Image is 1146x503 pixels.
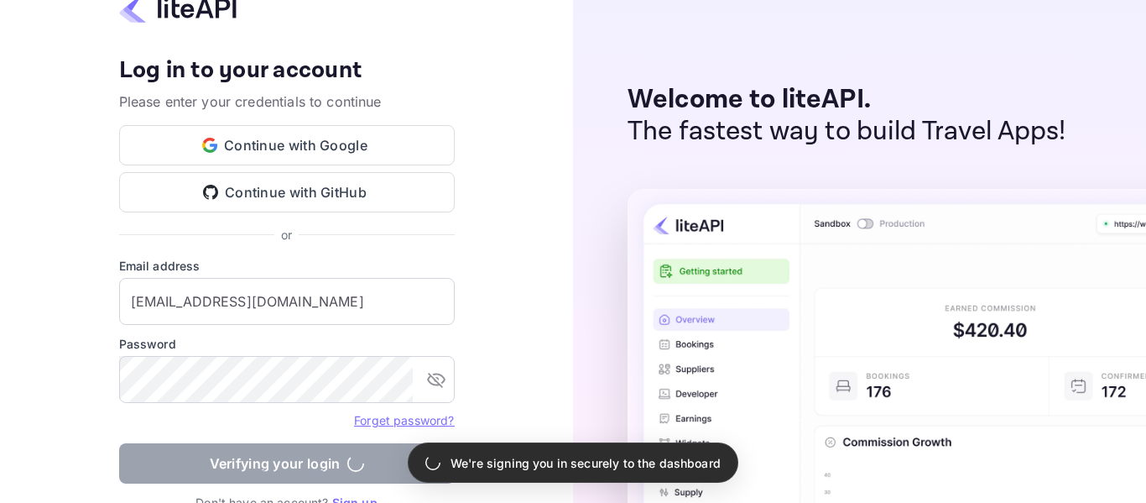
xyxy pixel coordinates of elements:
p: Please enter your credentials to continue [119,92,455,112]
p: We're signing you in securely to the dashboard [451,454,721,472]
button: Continue with Google [119,125,455,165]
a: Forget password? [354,411,454,428]
button: Continue with GitHub [119,172,455,212]
a: Forget password? [354,413,454,427]
p: The fastest way to build Travel Apps! [628,116,1066,148]
button: toggle password visibility [419,363,453,396]
h4: Log in to your account [119,56,455,86]
label: Password [119,335,455,353]
label: Email address [119,257,455,275]
p: © 2025 liteAPI [244,465,328,483]
input: Enter your email address [119,278,455,325]
p: Welcome to liteAPI. [628,84,1066,116]
p: or [281,226,292,244]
